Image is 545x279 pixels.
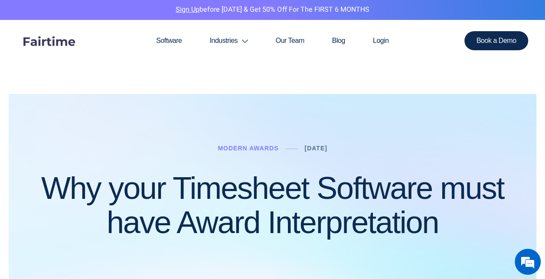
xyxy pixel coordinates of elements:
[17,171,528,240] h1: Why your Timesheet Software must have Award Interpretation
[176,4,199,15] a: Sign Up
[196,20,261,62] a: Industries
[359,20,403,62] a: Login
[318,20,359,62] a: Blog
[464,31,529,50] a: Book a Demo
[7,4,538,16] p: before [DATE] & Get 50% Off for the FIRST 6 MONTHS
[304,145,327,152] a: [DATE]
[142,20,196,62] a: Software
[262,20,318,62] a: Our Team
[218,145,278,152] a: Modern Awards
[476,37,516,44] span: Book a Demo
